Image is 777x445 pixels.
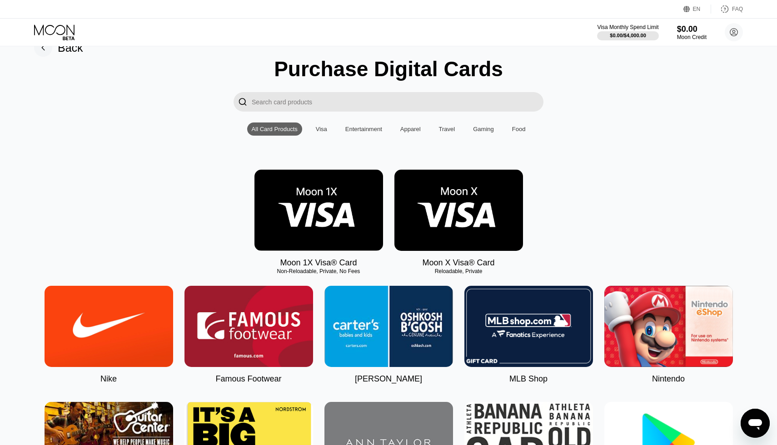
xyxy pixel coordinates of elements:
[473,126,494,132] div: Gaming
[509,374,548,384] div: MLB Shop
[396,122,425,136] div: Apparel
[439,126,455,132] div: Travel
[508,122,530,136] div: Food
[468,122,498,136] div: Gaming
[677,24,707,40] div: $0.00Moon Credit
[597,24,658,40] div: Visa Monthly Spend Limit$0.00/$4,000.00
[422,258,494,268] div: Moon X Visa® Card
[311,122,332,136] div: Visa
[434,122,460,136] div: Travel
[677,34,707,40] div: Moon Credit
[597,24,658,30] div: Visa Monthly Spend Limit
[238,97,247,107] div: 
[274,57,503,81] div: Purchase Digital Cards
[711,5,743,14] div: FAQ
[252,92,543,112] input: Search card products
[677,24,707,34] div: $0.00
[394,268,523,274] div: Reloadable, Private
[732,6,743,12] div: FAQ
[512,126,526,132] div: Food
[215,374,281,384] div: Famous Footwear
[652,374,685,384] div: Nintendo
[683,5,711,14] div: EN
[58,41,83,54] div: Back
[345,126,382,132] div: Entertainment
[252,126,298,132] div: All Card Products
[234,92,252,112] div: 
[34,39,83,57] div: Back
[741,409,770,438] iframe: Button to launch messaging window
[400,126,421,132] div: Apparel
[610,33,646,38] div: $0.00 / $4,000.00
[693,6,701,12] div: EN
[341,122,387,136] div: Entertainment
[355,374,422,384] div: [PERSON_NAME]
[316,126,327,132] div: Visa
[247,122,302,136] div: All Card Products
[254,268,383,274] div: Non-Reloadable, Private, No Fees
[280,258,357,268] div: Moon 1X Visa® Card
[100,374,117,384] div: Nike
